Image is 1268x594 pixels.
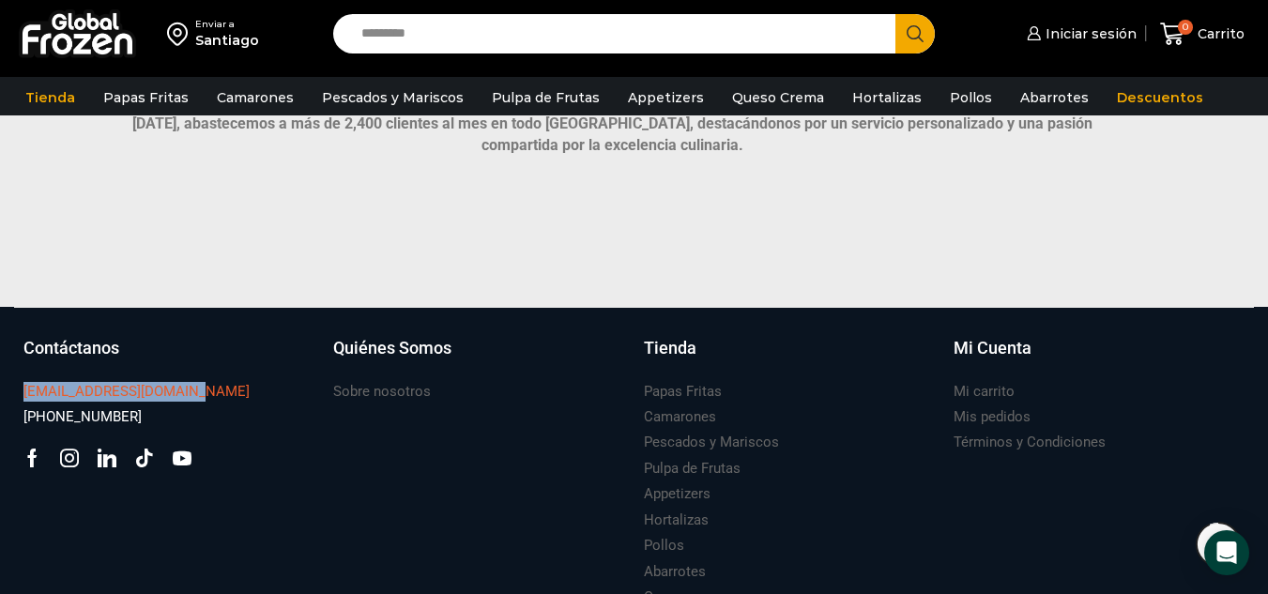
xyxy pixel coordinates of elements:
[1011,80,1098,115] a: Abarrotes
[619,80,713,115] a: Appetizers
[23,407,142,427] h3: [PHONE_NUMBER]
[954,430,1106,455] a: Términos y Condiciones
[1108,80,1213,115] a: Descuentos
[954,336,1245,379] a: Mi Cuenta
[954,379,1015,404] a: Mi carrito
[644,508,709,533] a: Hortalizas
[16,80,84,115] a: Tienda
[333,379,431,404] a: Sobre nosotros
[644,433,779,452] h3: Pescados y Mariscos
[1041,24,1137,43] span: Iniciar sesión
[644,336,696,360] h3: Tienda
[644,336,935,379] a: Tienda
[644,407,716,427] h3: Camarones
[23,382,250,402] h3: [EMAIL_ADDRESS][DOMAIN_NAME]
[132,114,1092,154] strong: [DATE], abastecemos a más de 2,400 clientes al mes en todo [GEOGRAPHIC_DATA], destacándonos por u...
[1022,15,1137,53] a: Iniciar sesión
[333,382,431,402] h3: Sobre nosotros
[23,404,142,430] a: [PHONE_NUMBER]
[644,481,710,507] a: Appetizers
[644,559,706,585] a: Abarrotes
[313,80,473,115] a: Pescados y Mariscos
[723,80,833,115] a: Queso Crema
[644,536,684,556] h3: Pollos
[954,407,1031,427] h3: Mis pedidos
[23,336,314,379] a: Contáctanos
[644,379,722,404] a: Papas Fritas
[1178,20,1193,35] span: 0
[644,510,709,530] h3: Hortalizas
[954,336,1031,360] h3: Mi Cuenta
[1193,24,1245,43] span: Carrito
[843,80,931,115] a: Hortalizas
[954,382,1015,402] h3: Mi carrito
[333,336,624,379] a: Quiénes Somos
[644,459,741,479] h3: Pulpa de Frutas
[23,336,119,360] h3: Contáctanos
[940,80,1001,115] a: Pollos
[644,562,706,582] h3: Abarrotes
[94,80,198,115] a: Papas Fritas
[207,80,303,115] a: Camarones
[23,379,250,404] a: [EMAIL_ADDRESS][DOMAIN_NAME]
[644,430,779,455] a: Pescados y Mariscos
[954,433,1106,452] h3: Términos y Condiciones
[195,18,259,31] div: Enviar a
[644,533,684,558] a: Pollos
[644,404,716,430] a: Camarones
[482,80,609,115] a: Pulpa de Frutas
[644,484,710,504] h3: Appetizers
[333,336,451,360] h3: Quiénes Somos
[1155,12,1249,56] a: 0 Carrito
[195,31,259,50] div: Santiago
[895,14,935,53] button: Search button
[1204,530,1249,575] div: Open Intercom Messenger
[954,404,1031,430] a: Mis pedidos
[644,382,722,402] h3: Papas Fritas
[644,456,741,481] a: Pulpa de Frutas
[167,18,195,50] img: address-field-icon.svg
